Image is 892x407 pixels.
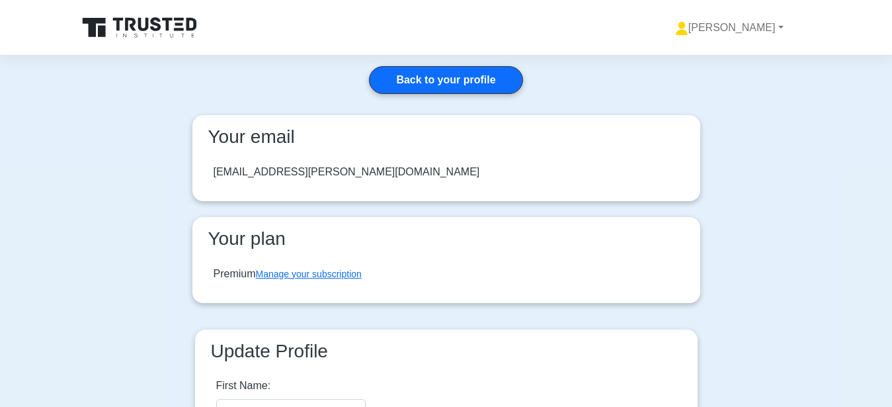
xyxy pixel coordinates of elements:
div: [EMAIL_ADDRESS][PERSON_NAME][DOMAIN_NAME] [214,164,480,180]
a: [PERSON_NAME] [643,15,815,41]
div: Premium [214,266,362,282]
h3: Update Profile [206,340,687,363]
a: Manage your subscription [256,269,362,279]
h3: Your plan [203,228,690,250]
h3: Your email [203,126,690,148]
label: First Name: [216,378,271,394]
a: Back to your profile [369,66,522,94]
